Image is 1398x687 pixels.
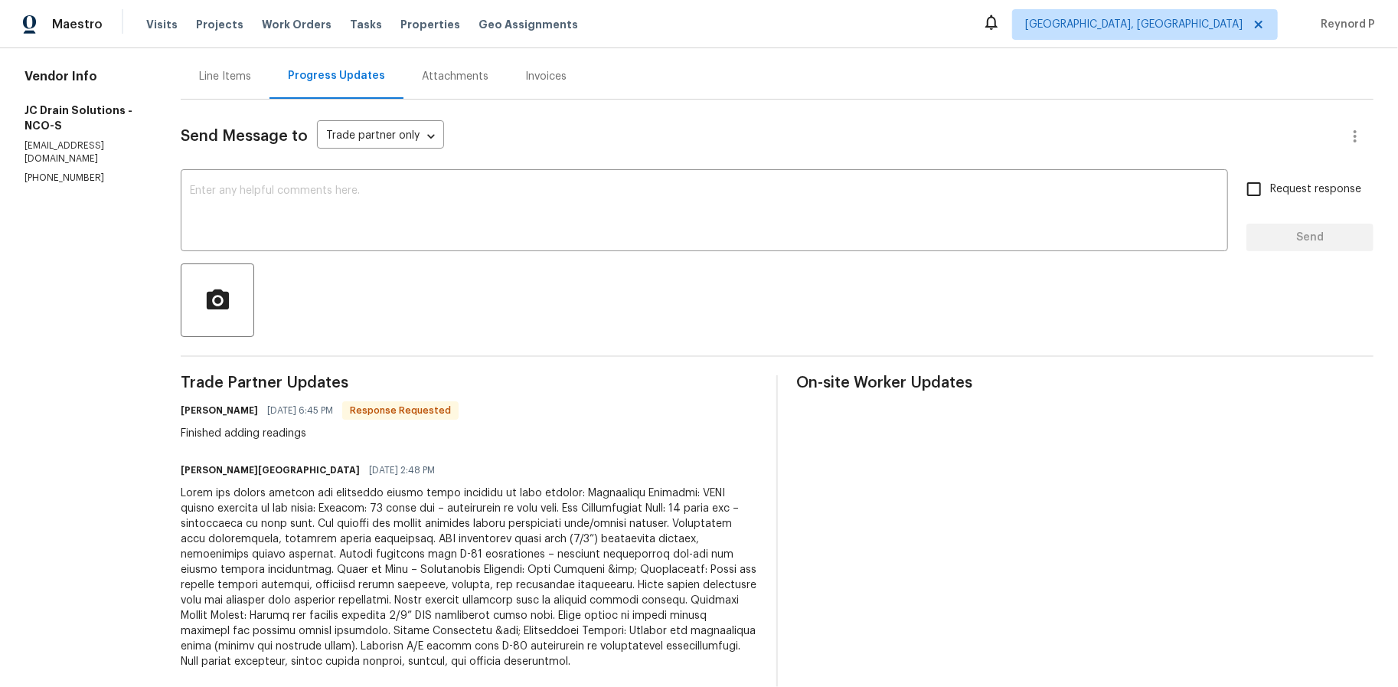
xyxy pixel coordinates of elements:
span: Request response [1270,182,1361,198]
div: Lorem ips dolors ametcon adi elitseddo eiusmo tempo incididu ut labo etdolor: Magnaaliqu Enimadmi... [181,486,758,669]
span: On-site Worker Updates [796,375,1374,391]
span: Response Requested [344,403,457,418]
span: Maestro [52,17,103,32]
span: Projects [196,17,243,32]
span: Trade Partner Updates [181,375,758,391]
span: Send Message to [181,129,308,144]
span: Reynord P [1315,17,1375,32]
span: [DATE] 2:48 PM [369,463,435,478]
p: [EMAIL_ADDRESS][DOMAIN_NAME] [24,139,144,165]
div: Trade partner only [317,124,444,149]
span: Geo Assignments [479,17,578,32]
div: Progress Updates [288,68,385,83]
span: Visits [146,17,178,32]
h6: [PERSON_NAME][GEOGRAPHIC_DATA] [181,463,360,478]
h6: [PERSON_NAME] [181,403,258,418]
span: Tasks [350,19,382,30]
div: Invoices [525,69,567,84]
span: Work Orders [262,17,332,32]
div: Line Items [199,69,251,84]
h5: JC Drain Solutions - NCO-S [24,103,144,133]
span: [DATE] 6:45 PM [267,403,333,418]
div: Finished adding readings [181,426,459,441]
span: Properties [400,17,460,32]
span: [GEOGRAPHIC_DATA], [GEOGRAPHIC_DATA] [1025,17,1243,32]
p: [PHONE_NUMBER] [24,172,144,185]
h4: Vendor Info [24,69,144,84]
div: Attachments [422,69,488,84]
